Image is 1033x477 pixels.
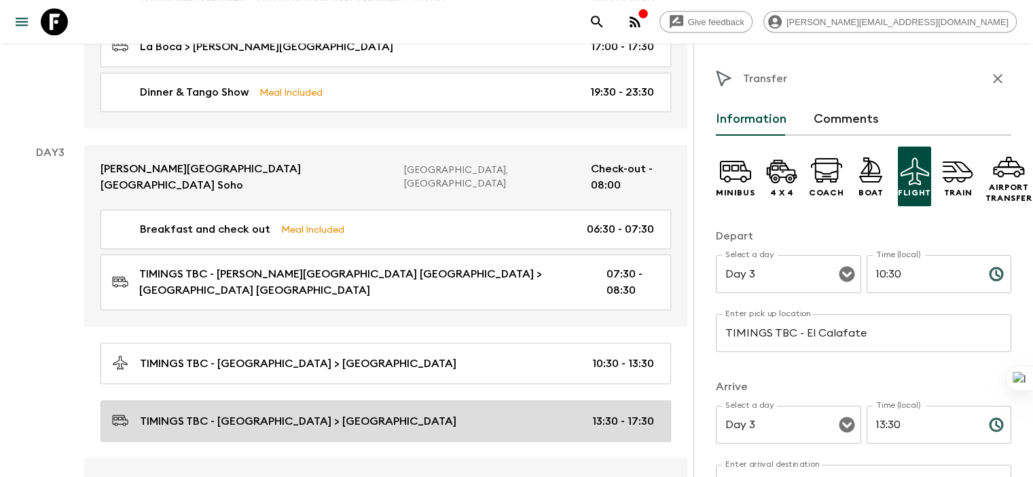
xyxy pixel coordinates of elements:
p: TIMINGS TBC - [GEOGRAPHIC_DATA] > [GEOGRAPHIC_DATA] [140,413,456,430]
a: [PERSON_NAME][GEOGRAPHIC_DATA] [GEOGRAPHIC_DATA] Soho[GEOGRAPHIC_DATA], [GEOGRAPHIC_DATA]Check-ou... [84,145,687,210]
p: Transfer [743,71,787,87]
p: TIMINGS TBC - [GEOGRAPHIC_DATA] > [GEOGRAPHIC_DATA] [140,356,456,372]
p: 07:30 - 08:30 [606,266,654,299]
a: La Boca > [PERSON_NAME][GEOGRAPHIC_DATA]17:00 - 17:30 [101,26,671,67]
p: 06:30 - 07:30 [587,221,654,237]
label: Select a day [725,249,774,261]
button: Open [837,265,856,284]
p: Check-out - 08:00 [591,161,671,193]
input: hh:mm [867,255,978,293]
p: Dinner & Tango Show [140,84,249,100]
div: [PERSON_NAME][EMAIL_ADDRESS][DOMAIN_NAME] [763,11,1017,33]
span: [PERSON_NAME][EMAIL_ADDRESS][DOMAIN_NAME] [779,17,1016,27]
a: Dinner & Tango ShowMeal Included19:30 - 23:30 [101,73,671,112]
a: TIMINGS TBC - [GEOGRAPHIC_DATA] > [GEOGRAPHIC_DATA]10:30 - 13:30 [101,343,671,384]
p: La Boca > [PERSON_NAME][GEOGRAPHIC_DATA] [140,39,393,55]
button: menu [8,8,35,35]
label: Select a day [725,400,774,411]
p: TIMINGS TBC - [PERSON_NAME][GEOGRAPHIC_DATA] [GEOGRAPHIC_DATA] > [GEOGRAPHIC_DATA] [GEOGRAPHIC_DATA] [139,266,585,299]
p: Boat [858,187,883,198]
a: Breakfast and check outMeal Included06:30 - 07:30 [101,210,671,249]
p: Depart [716,228,1011,244]
button: Open [837,415,856,434]
button: Choose time, selected time is 1:30 PM [983,411,1010,438]
button: Choose time, selected time is 10:30 AM [983,261,1010,288]
p: Minibus [716,187,755,198]
a: TIMINGS TBC - [GEOGRAPHIC_DATA] > [GEOGRAPHIC_DATA]13:30 - 17:30 [101,400,671,442]
input: hh:mm [867,406,978,444]
a: TIMINGS TBC - [PERSON_NAME][GEOGRAPHIC_DATA] [GEOGRAPHIC_DATA] > [GEOGRAPHIC_DATA] [GEOGRAPHIC_DA... [101,254,671,310]
p: 4 x 4 [770,187,794,198]
label: Time (local) [876,249,920,261]
p: Airport Transfer [985,182,1032,204]
a: Give feedback [659,11,753,33]
p: Breakfast and check out [140,221,270,237]
label: Enter pick up location [725,308,812,320]
button: search adventures [583,8,611,35]
p: 17:00 - 17:30 [591,39,654,55]
p: 10:30 - 13:30 [592,356,654,372]
p: Day 3 [16,145,84,161]
p: [GEOGRAPHIC_DATA], [GEOGRAPHIC_DATA] [404,164,580,191]
button: Comments [814,103,879,136]
p: Meal Included [281,222,344,237]
p: 19:30 - 23:30 [590,84,654,100]
label: Enter arrival destination [725,459,820,470]
label: Time (local) [876,400,920,411]
span: Give feedback [681,17,752,27]
p: 13:30 - 17:30 [592,413,654,430]
p: Arrive [716,379,1011,395]
p: [PERSON_NAME][GEOGRAPHIC_DATA] [GEOGRAPHIC_DATA] Soho [101,161,393,193]
button: Information [716,103,786,136]
p: Flight [898,187,931,198]
p: Coach [809,187,844,198]
p: Meal Included [259,85,323,100]
p: Train [944,187,973,198]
